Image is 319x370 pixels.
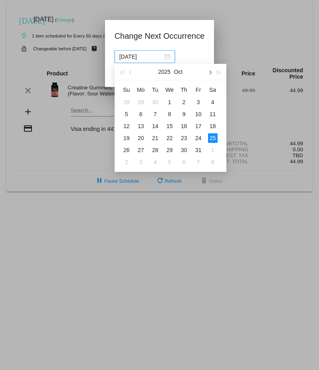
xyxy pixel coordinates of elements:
[179,109,189,119] div: 9
[208,133,218,143] div: 25
[206,108,220,120] td: 10/11/2025
[162,83,177,96] th: Wed
[134,132,148,144] td: 10/20/2025
[134,96,148,108] td: 9/29/2025
[122,97,131,107] div: 28
[134,83,148,96] th: Mon
[208,109,218,119] div: 11
[148,120,162,132] td: 10/14/2025
[122,157,131,167] div: 2
[136,133,146,143] div: 20
[151,121,160,131] div: 14
[136,109,146,119] div: 6
[119,132,134,144] td: 10/19/2025
[119,96,134,108] td: 9/28/2025
[191,132,206,144] td: 10/24/2025
[151,97,160,107] div: 30
[177,83,191,96] th: Thu
[208,145,218,155] div: 1
[177,156,191,168] td: 11/6/2025
[136,145,146,155] div: 27
[151,133,160,143] div: 21
[206,83,220,96] th: Sat
[191,144,206,156] td: 10/31/2025
[179,145,189,155] div: 30
[191,156,206,168] td: 11/7/2025
[127,64,135,80] button: Previous month (PageUp)
[194,97,203,107] div: 3
[115,30,205,42] h1: Change Next Occurrence
[194,121,203,131] div: 17
[194,133,203,143] div: 24
[177,108,191,120] td: 10/9/2025
[165,121,174,131] div: 15
[134,156,148,168] td: 11/3/2025
[122,109,131,119] div: 5
[165,97,174,107] div: 1
[162,120,177,132] td: 10/15/2025
[165,157,174,167] div: 5
[151,145,160,155] div: 28
[208,121,218,131] div: 18
[165,133,174,143] div: 22
[148,108,162,120] td: 10/7/2025
[136,157,146,167] div: 3
[177,120,191,132] td: 10/16/2025
[206,96,220,108] td: 10/4/2025
[136,97,146,107] div: 29
[119,108,134,120] td: 10/5/2025
[208,157,218,167] div: 8
[162,132,177,144] td: 10/22/2025
[118,64,127,80] button: Last year (Control + left)
[158,64,170,80] button: 2025
[165,109,174,119] div: 8
[205,64,214,80] button: Next month (PageDown)
[206,120,220,132] td: 10/18/2025
[151,157,160,167] div: 4
[136,121,146,131] div: 13
[179,157,189,167] div: 6
[148,132,162,144] td: 10/21/2025
[119,120,134,132] td: 10/12/2025
[194,109,203,119] div: 10
[119,156,134,168] td: 11/2/2025
[134,144,148,156] td: 10/27/2025
[165,145,174,155] div: 29
[194,157,203,167] div: 7
[174,64,182,80] button: Oct
[119,144,134,156] td: 10/26/2025
[214,64,223,80] button: Next year (Control + right)
[148,83,162,96] th: Tue
[162,96,177,108] td: 10/1/2025
[119,83,134,96] th: Sun
[177,132,191,144] td: 10/23/2025
[162,156,177,168] td: 11/5/2025
[179,97,189,107] div: 2
[179,133,189,143] div: 23
[119,52,163,61] input: Select date
[134,120,148,132] td: 10/13/2025
[208,97,218,107] div: 4
[148,96,162,108] td: 9/30/2025
[191,108,206,120] td: 10/10/2025
[148,156,162,168] td: 11/4/2025
[206,156,220,168] td: 11/8/2025
[162,144,177,156] td: 10/29/2025
[151,109,160,119] div: 7
[122,121,131,131] div: 12
[194,145,203,155] div: 31
[177,96,191,108] td: 10/2/2025
[177,144,191,156] td: 10/30/2025
[122,145,131,155] div: 26
[191,96,206,108] td: 10/3/2025
[122,133,131,143] div: 19
[162,108,177,120] td: 10/8/2025
[206,132,220,144] td: 10/25/2025
[191,83,206,96] th: Fri
[179,121,189,131] div: 16
[206,144,220,156] td: 11/1/2025
[134,108,148,120] td: 10/6/2025
[191,120,206,132] td: 10/17/2025
[148,144,162,156] td: 10/28/2025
